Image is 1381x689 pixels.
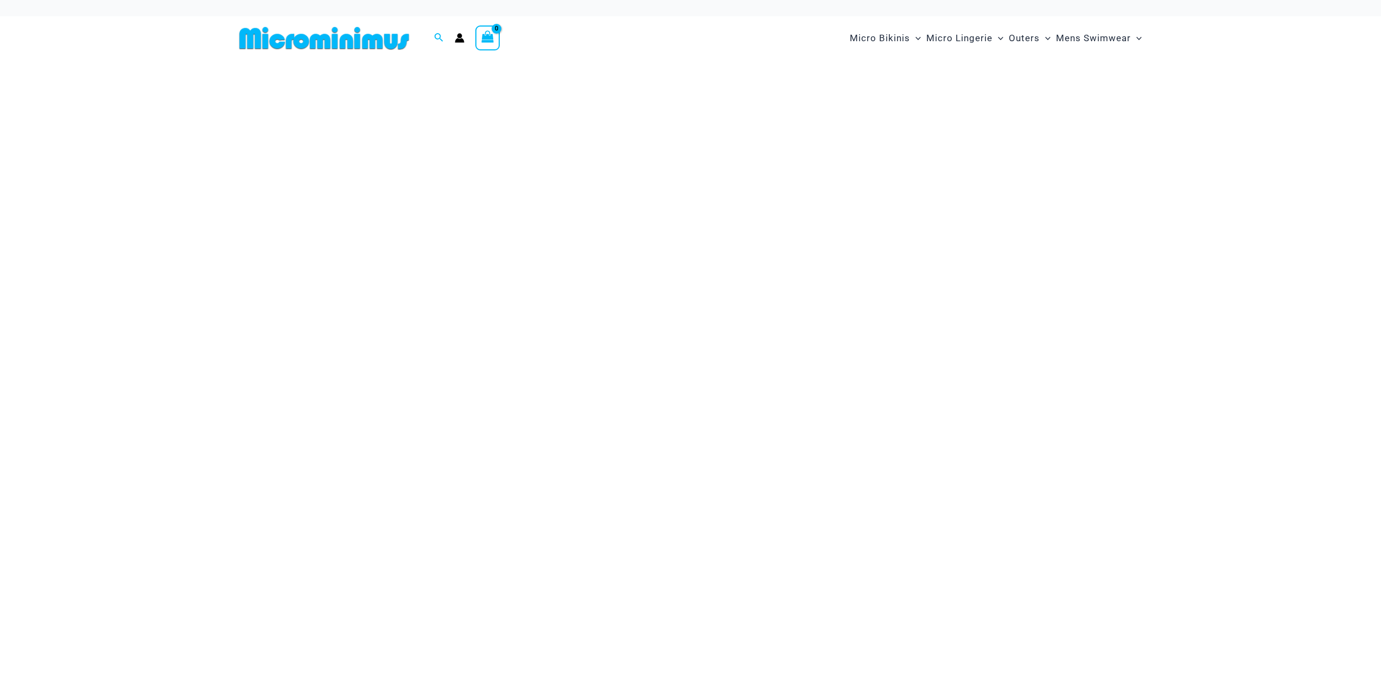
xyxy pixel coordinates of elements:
[235,26,413,50] img: MM SHOP LOGO FLAT
[847,22,924,55] a: Micro BikinisMenu ToggleMenu Toggle
[992,24,1003,52] span: Menu Toggle
[475,25,500,50] a: View Shopping Cart, empty
[1053,22,1144,55] a: Mens SwimwearMenu ToggleMenu Toggle
[926,24,992,52] span: Micro Lingerie
[1006,22,1053,55] a: OutersMenu ToggleMenu Toggle
[910,24,921,52] span: Menu Toggle
[1056,24,1131,52] span: Mens Swimwear
[845,20,1147,56] nav: Site Navigation
[1131,24,1142,52] span: Menu Toggle
[850,24,910,52] span: Micro Bikinis
[1009,24,1040,52] span: Outers
[434,31,444,45] a: Search icon link
[455,33,464,43] a: Account icon link
[924,22,1006,55] a: Micro LingerieMenu ToggleMenu Toggle
[1040,24,1051,52] span: Menu Toggle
